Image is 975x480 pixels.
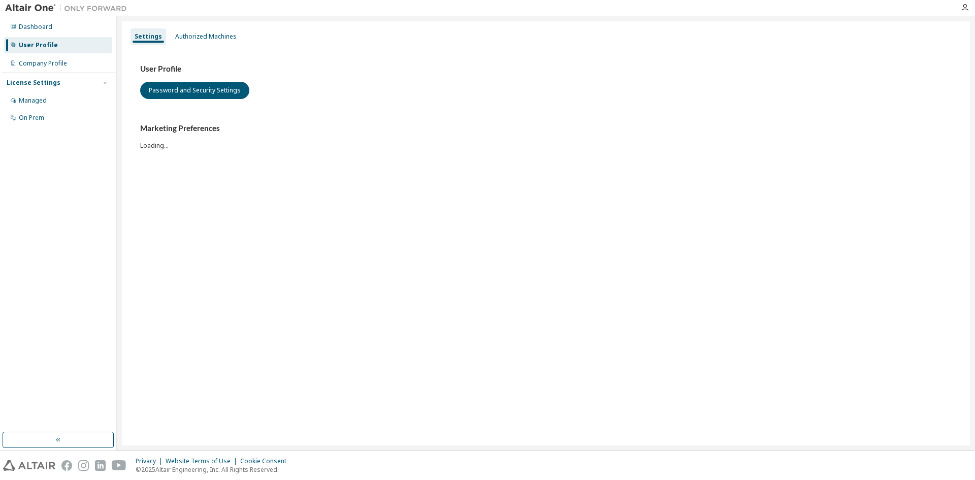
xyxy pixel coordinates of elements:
img: youtube.svg [112,460,126,471]
div: Company Profile [19,59,67,68]
div: Website Terms of Use [166,457,240,465]
img: linkedin.svg [95,460,106,471]
div: License Settings [7,79,60,87]
div: Settings [135,33,162,41]
p: © 2025 Altair Engineering, Inc. All Rights Reserved. [136,465,292,474]
div: Managed [19,97,47,105]
div: Dashboard [19,23,52,31]
img: facebook.svg [61,460,72,471]
h3: User Profile [140,64,952,74]
img: instagram.svg [78,460,89,471]
div: Loading... [140,123,952,149]
div: On Prem [19,114,44,122]
button: Password and Security Settings [140,82,249,99]
div: Cookie Consent [240,457,292,465]
img: Altair One [5,3,132,13]
img: altair_logo.svg [3,460,55,471]
div: User Profile [19,41,58,49]
div: Authorized Machines [175,33,237,41]
div: Privacy [136,457,166,465]
h3: Marketing Preferences [140,123,952,134]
